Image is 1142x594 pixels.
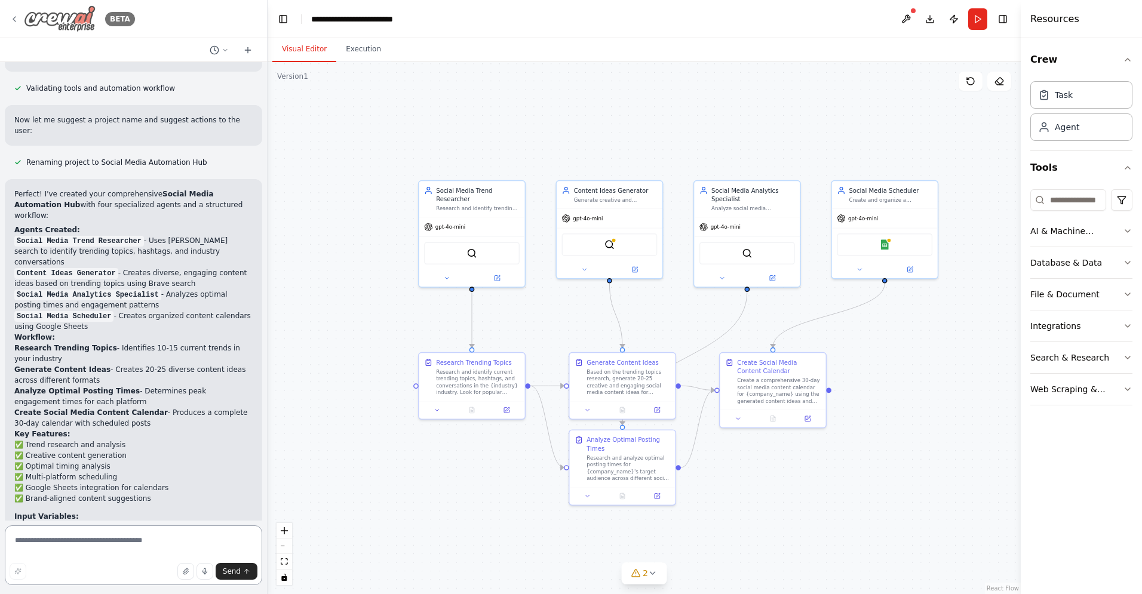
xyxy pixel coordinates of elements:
[849,196,932,204] div: Create and organize a comprehensive social media content calendar for {company_name}, scheduling ...
[14,386,253,407] li: - Determines peak engagement times for each platform
[277,523,292,538] button: zoom in
[177,563,194,580] button: Upload files
[435,223,465,230] span: gpt-4o-mini
[793,414,822,424] button: Open in side panel
[711,223,741,230] span: gpt-4o-mini
[26,158,207,167] span: Renaming project to Social Media Automation Hub
[711,186,795,204] div: Social Media Analytics Specialist
[1030,216,1132,247] button: AI & Machine Learning
[14,512,79,521] strong: Input Variables:
[14,311,113,322] code: Social Media Scheduler
[26,84,175,93] span: Validating tools and automation workflow
[311,13,427,25] nav: breadcrumb
[14,450,253,461] li: ✅ Creative content generation
[643,567,648,579] span: 2
[604,491,641,501] button: No output available
[587,368,670,396] div: Based on the trending topics research, generate 20-25 creative and engaging social media content ...
[587,358,659,367] div: Generate Content Ideas
[14,333,55,341] strong: Workflow:
[642,491,671,501] button: Open in side panel
[1030,151,1132,184] button: Tools
[14,289,253,310] li: - Analyzes optimal posting times and engagement patterns
[14,310,253,332] li: - Creates organized content calendars using Google Sheets
[1030,184,1132,415] div: Tools
[14,365,110,374] strong: Generate Content Ideas
[14,226,80,234] strong: Agents Created:
[569,352,676,420] div: Generate Content IdeasBased on the trending topics research, generate 20-25 creative and engaging...
[555,180,663,279] div: Content Ideas GeneratorGenerate creative and engaging social media content ideas based on trendin...
[14,407,253,429] li: - Produces a complete 30-day calendar with scheduled posts
[436,368,520,396] div: Research and identify current trending topics, hashtags, and conversations in the {industry} indu...
[277,523,292,585] div: React Flow controls
[530,381,564,390] g: Edge from ef7ce08d-e0a4-49ee-8cb1-df6fd3227d84 to 156e59b6-cacd-4ab7-a8de-d5280dd8f7da
[14,236,144,247] code: Social Media Trend Researcher
[14,115,253,136] p: Now let me suggest a project name and suggest actions to the user:
[1030,383,1123,395] div: Web Scraping & Browsing
[994,11,1011,27] button: Hide right sidebar
[466,248,477,258] img: SerperDevTool
[987,585,1019,592] a: React Flow attribution
[275,11,291,27] button: Hide left sidebar
[1030,320,1080,332] div: Integrations
[14,189,253,221] p: Perfect! I've created your comprehensive with four specialized agents and a structured workflow:
[737,377,821,405] div: Create a comprehensive 30-day social media content calendar for {company_name} using the generate...
[1030,342,1132,373] button: Search & Research
[1030,310,1132,341] button: Integrations
[14,387,140,395] strong: Analyze Optimal Posting Times
[769,284,889,347] g: Edge from 0b759ac3-fed9-47b9-bf90-7747708093e9 to 613fd446-e51b-4af2-b180-6c7e0d59ec2d
[530,381,564,472] g: Edge from ef7ce08d-e0a4-49ee-8cb1-df6fd3227d84 to 1d6d73c0-e584-4667-98ad-cf96c4d19a02
[587,435,670,453] div: Analyze Optimal Posting Times
[492,405,521,415] button: Open in side panel
[880,239,890,250] img: Google Sheets
[277,72,308,81] div: Version 1
[1030,288,1100,300] div: File & Document
[1030,279,1132,310] button: File & Document
[1055,89,1073,101] div: Task
[742,248,752,258] img: SerperDevTool
[277,538,292,554] button: zoom out
[14,439,253,450] li: ✅ Trend research and analysis
[14,364,253,386] li: - Creates 20-25 diverse content ideas across different formats
[223,567,241,576] span: Send
[14,268,118,279] code: Content Ideas Generator
[848,215,878,222] span: gpt-4o-mini
[436,186,520,204] div: Social Media Trend Researcher
[205,43,234,57] button: Switch to previous chat
[14,344,117,352] strong: Research Trending Topics
[14,430,70,438] strong: Key Features:
[642,405,671,415] button: Open in side panel
[569,429,676,505] div: Analyze Optimal Posting TimesResearch and analyze optimal posting times for {company_name}'s targ...
[272,37,336,62] button: Visual Editor
[14,343,253,364] li: - Identifies 10-15 current trends in your industry
[574,186,658,195] div: Content Ideas Generator
[472,273,521,283] button: Open in side panel
[14,267,253,289] li: - Creates diverse, engaging content ideas based on trending topics using Brave search
[574,196,658,204] div: Generate creative and engaging social media content ideas based on trending topics, industry insi...
[605,284,627,347] g: Edge from 65223ec2-fa1a-471b-88f1-b526c8331624 to 156e59b6-cacd-4ab7-a8de-d5280dd8f7da
[468,292,476,347] g: Edge from 08499d55-1405-415f-8d98-5e57139399c7 to ef7ce08d-e0a4-49ee-8cb1-df6fd3227d84
[14,408,168,417] strong: Create Social Media Content Calendar
[755,414,791,424] button: No output available
[277,570,292,585] button: toggle interactivity
[1030,374,1132,405] button: Web Scraping & Browsing
[1055,121,1079,133] div: Agent
[681,381,714,395] g: Edge from 156e59b6-cacd-4ab7-a8de-d5280dd8f7da to 613fd446-e51b-4af2-b180-6c7e0d59ec2d
[216,563,257,580] button: Send
[618,292,751,424] g: Edge from 7d27f65e-549a-494d-bf00-065aa17cf687 to 1d6d73c0-e584-4667-98ad-cf96c4d19a02
[737,358,821,376] div: Create Social Media Content Calendar
[436,205,520,213] div: Research and identify trending topics, hashtags, and content themes within the {industry} industr...
[454,405,490,415] button: No output available
[436,358,511,367] div: Research Trending Topics
[24,5,96,32] img: Logo
[10,563,26,580] button: Improve this prompt
[14,472,253,482] li: ✅ Multi-platform scheduling
[418,180,526,288] div: Social Media Trend ResearcherResearch and identify trending topics, hashtags, and content themes ...
[336,37,391,62] button: Execution
[1030,12,1079,26] h4: Resources
[1030,247,1132,278] button: Database & Data
[14,290,161,300] code: Social Media Analytics Specialist
[587,454,670,482] div: Research and analyze optimal posting times for {company_name}'s target audience across different ...
[105,12,135,26] div: BETA
[14,235,253,267] li: - Uses [PERSON_NAME] search to identify trending topics, hashtags, and industry conversations
[681,386,714,472] g: Edge from 1d6d73c0-e584-4667-98ad-cf96c4d19a02 to 613fd446-e51b-4af2-b180-6c7e0d59ec2d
